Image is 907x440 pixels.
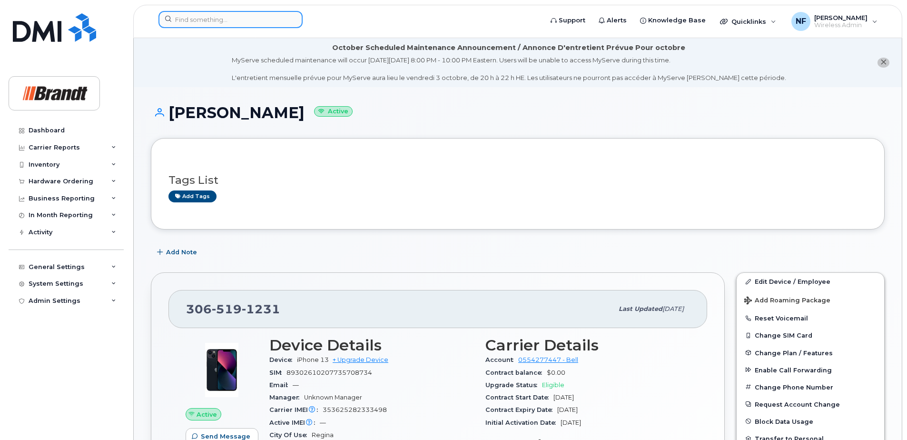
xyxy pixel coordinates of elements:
[297,356,329,363] span: iPhone 13
[151,104,885,121] h1: [PERSON_NAME]
[186,302,280,316] span: 306
[485,369,547,376] span: Contract balance
[269,431,312,439] span: City Of Use
[755,366,832,373] span: Enable Call Forwarding
[193,341,250,399] img: image20231002-3703462-1ig824h.jpeg
[212,302,242,316] span: 519
[151,244,205,261] button: Add Note
[269,356,297,363] span: Device
[485,394,553,401] span: Contract Start Date
[312,431,334,439] span: Regina
[561,419,581,426] span: [DATE]
[744,297,830,306] span: Add Roaming Package
[737,361,884,379] button: Enable Call Forwarding
[304,394,362,401] span: Unknown Manager
[332,43,685,53] div: October Scheduled Maintenance Announcement / Annonce D'entretient Prévue Pour octobre
[485,419,561,426] span: Initial Activation Date
[197,410,217,419] span: Active
[737,327,884,344] button: Change SIM Card
[485,356,518,363] span: Account
[737,396,884,413] button: Request Account Change
[168,190,217,202] a: Add tags
[737,290,884,310] button: Add Roaming Package
[269,369,286,376] span: SIM
[269,406,323,413] span: Carrier IMEI
[737,413,884,430] button: Block Data Usage
[542,381,564,389] span: Eligible
[547,369,565,376] span: $0.00
[286,369,372,376] span: 89302610207735708734
[323,406,387,413] span: 353625282333498
[755,349,833,356] span: Change Plan / Features
[518,356,578,363] a: 0554277447 - Bell
[662,305,684,312] span: [DATE]
[485,381,542,389] span: Upgrade Status
[737,273,884,290] a: Edit Device / Employee
[737,310,884,327] button: Reset Voicemail
[333,356,388,363] a: + Upgrade Device
[293,381,299,389] span: —
[737,344,884,361] button: Change Plan / Features
[269,394,304,401] span: Manager
[269,337,474,354] h3: Device Details
[242,302,280,316] span: 1231
[737,379,884,396] button: Change Phone Number
[485,337,690,354] h3: Carrier Details
[619,305,662,312] span: Last updated
[320,419,326,426] span: —
[877,58,889,68] button: close notification
[269,381,293,389] span: Email
[314,106,353,117] small: Active
[232,56,786,82] div: MyServe scheduled maintenance will occur [DATE][DATE] 8:00 PM - 10:00 PM Eastern. Users will be u...
[485,406,557,413] span: Contract Expiry Date
[269,419,320,426] span: Active IMEI
[557,406,578,413] span: [DATE]
[553,394,574,401] span: [DATE]
[166,248,197,257] span: Add Note
[168,174,867,186] h3: Tags List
